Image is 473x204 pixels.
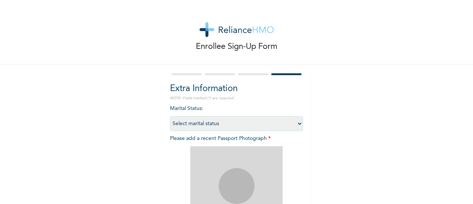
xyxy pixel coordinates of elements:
[170,82,303,96] h2: Extra Information
[196,41,278,53] p: Enrollee Sign-Up Form
[170,106,303,126] span: Marital Status :
[200,22,274,37] img: logo
[170,96,303,101] p: NOTE: Fields marked (*) are required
